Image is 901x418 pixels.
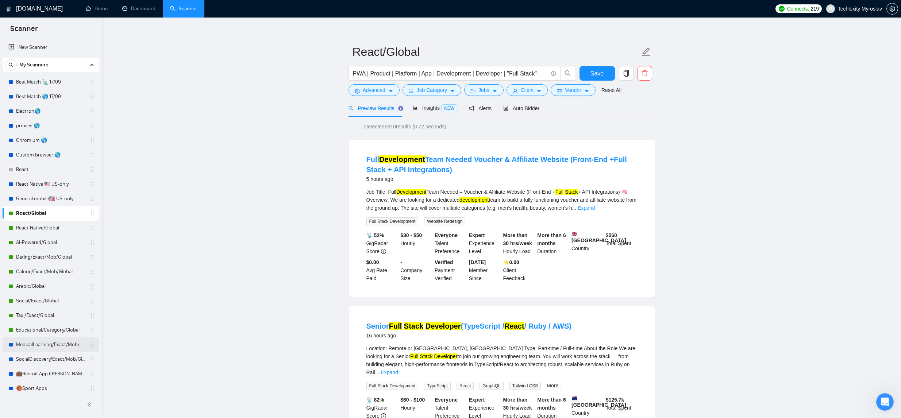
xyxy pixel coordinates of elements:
span: TypeScript [424,382,451,390]
div: Hourly Load [502,231,536,255]
mark: Stack [404,322,423,330]
span: React [457,382,474,390]
a: SocialDiscovery/Exact/Mob/Global (Andrii) [16,352,85,367]
a: Arabic/Global [16,279,85,294]
span: robot [503,106,508,111]
a: More... [547,383,563,388]
a: setting [886,6,898,12]
div: you exclude this "UI/UX Designer", UI/UX, and it does not work for UX/UI. Please add this variati... [6,82,120,120]
b: 📡 82% [366,397,384,403]
span: holder [90,342,96,348]
b: $ 125.7k [606,397,624,403]
span: caret-down [584,88,589,94]
b: [GEOGRAPHIC_DATA] [571,396,626,408]
span: holder [90,225,96,231]
span: area-chart [413,105,418,111]
div: Iryna каже… [6,205,140,233]
span: Client [521,86,534,94]
b: More than 6 months [537,397,566,411]
span: setting [887,6,898,12]
iframe: Intercom live chat [876,393,894,411]
button: settingAdvancedcaret-down [349,84,400,96]
span: Job Category [417,86,447,94]
div: Country [570,231,604,255]
span: holder [90,298,96,304]
button: delete [638,66,652,81]
input: Scanner name... [353,43,640,61]
mark: Full [410,353,419,359]
a: General mobile🇺🇸 US-only [16,191,85,206]
button: Save [580,66,615,81]
a: React/Global [16,206,85,221]
span: 219 [810,5,819,13]
span: double-left [87,401,94,408]
b: Verified [435,259,453,265]
span: holder [90,181,96,187]
div: job link [116,27,134,34]
h1: AI Assistant from GigRadar 📡 [35,3,113,14]
a: Custom browser 🌎 [16,148,85,162]
div: myroslavkoval22@gmail.com каже… [6,166,140,183]
a: Electron🌎 [16,104,85,119]
div: Client Feedback [502,258,536,282]
span: copy [619,70,633,77]
img: 🇬🇧 [572,231,577,236]
span: search [561,70,575,77]
div: Tooltip anchor [397,105,404,112]
div: *excluded [12,132,37,139]
b: More than 6 months [537,232,566,246]
div: Member Since [467,258,502,282]
button: userClientcaret-down [507,84,548,96]
mark: Developer [426,322,461,330]
span: NEW [441,104,457,112]
span: search [349,106,354,111]
a: Best Match 🗽 17/09 [16,75,85,89]
span: Full Stack Development [366,217,419,225]
a: React Native 🇺🇸 US-only [16,177,85,191]
span: Jobs [478,86,489,94]
div: Iryna каже… [6,82,140,128]
span: Alerts [469,105,492,111]
b: More than 30 hrs/week [503,232,532,246]
span: Website Redesign [424,217,465,225]
a: dashboardDashboard [122,5,155,12]
div: Company Size [399,258,433,282]
div: GigRadar Score [365,231,399,255]
a: Reset All [601,86,621,94]
span: Preview Results [349,105,401,111]
span: holder [90,79,96,85]
div: Total Spent [604,231,639,255]
b: [GEOGRAPHIC_DATA] [571,231,626,243]
b: Expert [469,232,485,238]
b: [DATE] [469,259,486,265]
div: Duration [536,231,570,255]
div: myroslavkoval22@gmail.com каже… [6,39,140,82]
a: FullDevelopmentTeam Needed Voucher & Affiliate Website (Front-End +Full Stack + API Integrations) [366,155,627,174]
div: Job Title: Full Team Needed – Voucher & Affiliate Website (Front-End + + API Integrations) 🧠 Over... [366,188,637,212]
div: myroslavkoval22@gmail.com каже… [6,233,140,255]
mark: Full [389,322,402,330]
div: 16 hours ago [366,331,571,340]
div: myroslavkoval22@gmail.com каже… [6,150,140,166]
div: *excluded [6,128,43,144]
b: $60 - $100 [400,397,425,403]
a: Social/Exact/Global [16,294,85,308]
div: lol, sorry, I'm blind [81,150,140,166]
a: Calorie/Exact/Mob/Global [16,264,85,279]
p: Наші фахівці також можуть допомогти [35,14,112,26]
a: React [16,162,85,177]
a: Chromium 🌎 [16,133,85,148]
span: Tailwind CSS [509,382,541,390]
a: Taxi/Exact/Global [16,308,85,323]
span: holder [90,94,96,100]
div: there are match by the words I'm trying to include, but for a some reason it's not excluding this... [26,39,140,76]
img: Profile image for AI Assistant from GigRadar 📡 [21,8,32,20]
img: upwork-logo.png [779,6,785,12]
span: Connects: [787,5,809,13]
span: Vendor [565,86,581,94]
b: Expert [469,397,485,403]
button: copy [619,66,634,81]
a: Dating/Exact/Mob/Global [16,250,85,264]
mark: Development [396,189,427,195]
div: Experience Level [467,231,502,255]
